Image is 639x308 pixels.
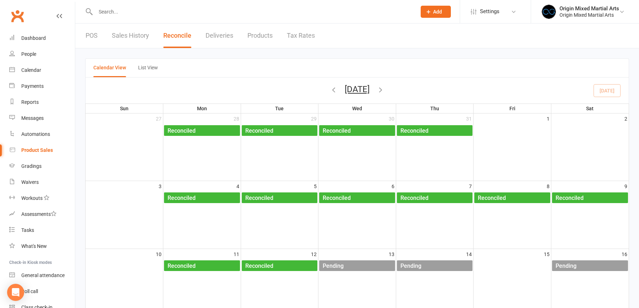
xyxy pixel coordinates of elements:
[21,99,39,105] div: Reports
[9,94,75,110] a: Reports
[112,23,149,48] a: Sales History
[9,222,75,238] a: Tasks
[310,249,318,260] a: 12
[508,104,517,113] a: Fri
[232,249,241,260] a: 11
[9,267,75,283] a: General attendance kiosk mode
[167,125,196,137] div: Reconciled
[9,62,75,78] a: Calendar
[545,181,551,192] a: 8
[9,283,75,299] a: Roll call
[421,6,451,18] button: Add
[9,7,26,25] a: Clubworx
[86,23,98,48] a: POS
[93,59,126,77] button: Calendar View
[322,260,344,272] div: Pending
[21,163,42,169] div: Gradings
[206,23,233,48] a: Deliveries
[387,113,396,124] a: 30
[21,51,36,57] div: People
[312,181,318,192] a: 5
[232,113,241,124] a: 28
[21,211,56,217] div: Assessments
[21,35,46,41] div: Dashboard
[542,5,556,19] img: thumb_image1665119159.png
[9,238,75,254] a: What's New
[433,9,442,15] span: Add
[542,249,551,260] a: 15
[322,125,351,137] div: Reconciled
[21,67,41,73] div: Calendar
[387,249,396,260] a: 13
[245,125,274,137] div: Reconciled
[585,104,595,113] a: Sat
[235,181,241,192] a: 4
[21,179,39,185] div: Waivers
[400,192,429,204] div: Reconciled
[9,46,75,62] a: People
[620,249,629,260] a: 16
[163,23,191,48] a: Reconcile
[274,104,285,113] a: Tue
[138,59,158,77] button: List View
[9,142,75,158] a: Product Sales
[9,126,75,142] a: Automations
[93,7,411,17] input: Search...
[555,260,577,272] div: Pending
[21,83,44,89] div: Payments
[9,30,75,46] a: Dashboard
[9,174,75,190] a: Waivers
[245,192,274,204] div: Reconciled
[555,192,584,204] div: Reconciled
[21,227,34,233] div: Tasks
[559,5,619,12] div: Origin Mixed Martial Arts
[623,113,629,124] a: 2
[21,243,47,249] div: What's New
[468,181,473,192] a: 7
[157,181,163,192] a: 3
[9,206,75,222] a: Assessments
[9,110,75,126] a: Messages
[21,147,53,153] div: Product Sales
[465,113,473,124] a: 31
[167,260,196,272] div: Reconciled
[400,125,429,137] div: Reconciled
[465,249,473,260] a: 14
[21,115,44,121] div: Messages
[322,192,351,204] div: Reconciled
[9,158,75,174] a: Gradings
[196,104,208,113] a: Mon
[21,272,65,278] div: General attendance
[9,78,75,94] a: Payments
[154,249,163,260] a: 10
[390,181,396,192] a: 6
[480,4,499,20] span: Settings
[400,260,422,272] div: Pending
[623,181,629,192] a: 9
[559,12,619,18] div: Origin Mixed Martial Arts
[21,195,43,201] div: Workouts
[21,131,50,137] div: Automations
[167,192,196,204] div: Reconciled
[345,84,370,94] button: [DATE]
[351,104,364,113] a: Wed
[21,288,38,294] div: Roll call
[429,104,441,113] a: Thu
[287,23,315,48] a: Tax Rates
[477,192,506,204] div: Reconciled
[545,113,551,124] a: 1
[9,190,75,206] a: Workouts
[245,260,274,272] div: Reconciled
[7,284,24,301] div: Open Intercom Messenger
[154,113,163,124] a: 27
[247,23,273,48] a: Products
[119,104,130,113] a: Sun
[310,113,318,124] a: 29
